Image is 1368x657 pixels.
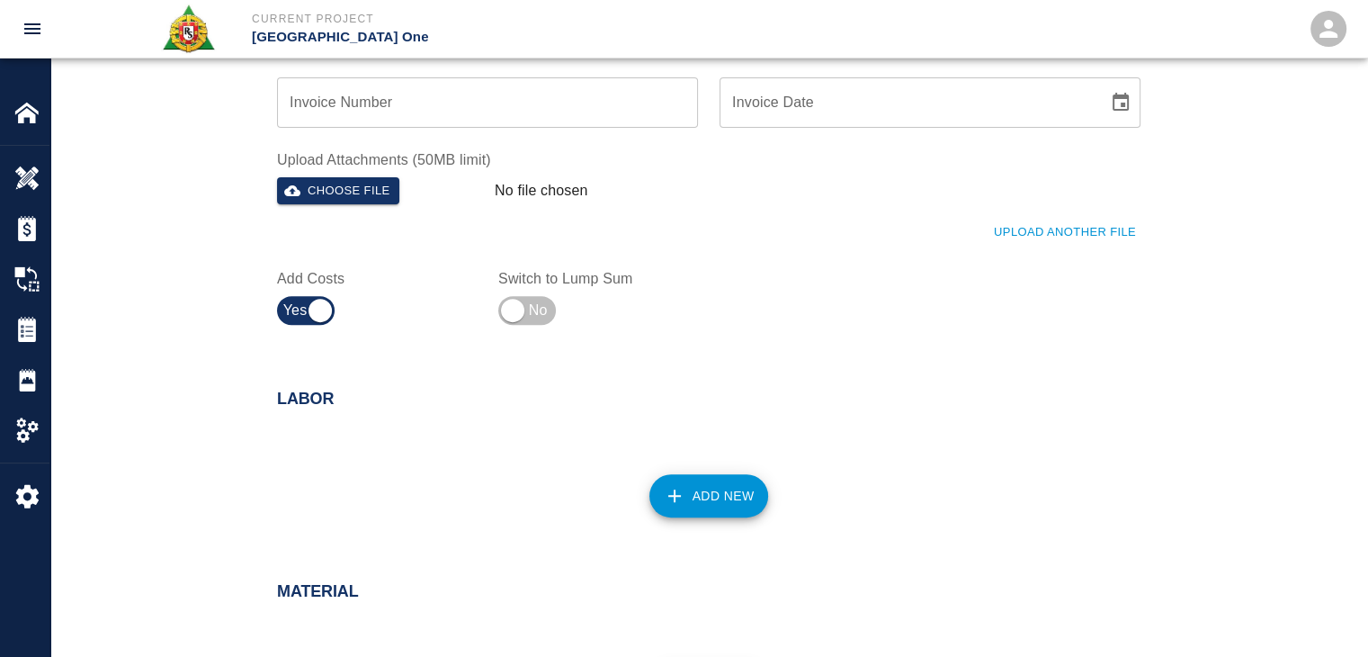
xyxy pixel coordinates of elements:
[1103,85,1139,121] button: Choose date
[720,77,1095,128] input: mm/dd/yyyy
[495,180,588,202] p: No file chosen
[252,27,782,48] p: [GEOGRAPHIC_DATA] One
[277,268,477,289] label: Add Costs
[277,149,1140,170] label: Upload Attachments (50MB limit)
[277,177,399,205] button: Choose file
[277,390,1140,409] h2: Labor
[252,11,782,27] p: Current Project
[1278,571,1368,657] iframe: Chat Widget
[161,4,216,54] img: Roger & Sons Concrete
[498,268,698,289] label: Switch to Lump Sum
[277,582,1140,602] h2: Material
[989,219,1140,247] button: Upload Another File
[649,474,769,517] button: Add New
[11,7,54,50] button: open drawer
